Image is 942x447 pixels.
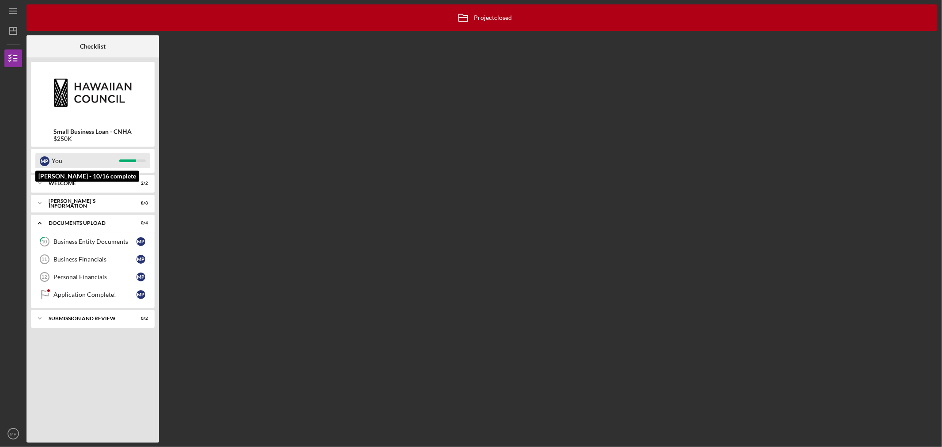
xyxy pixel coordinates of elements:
[49,220,126,226] div: DOCUMENTS UPLOAD
[452,7,512,29] div: Project closed
[42,274,47,280] tspan: 12
[132,220,148,226] div: 0 / 4
[53,238,136,245] div: Business Entity Documents
[53,256,136,263] div: Business Financials
[54,128,132,135] b: Small Business Loan - CNHA
[49,316,126,321] div: SUBMISSION AND REVIEW
[10,432,16,436] text: MP
[136,255,145,264] div: M P
[49,198,126,208] div: [PERSON_NAME]'S INFORMATION
[132,201,148,206] div: 8 / 8
[4,425,22,443] button: MP
[132,181,148,186] div: 2 / 2
[35,250,150,268] a: 11Business FinancialsMP
[53,291,136,298] div: Application Complete!
[132,316,148,321] div: 0 / 2
[136,237,145,246] div: M P
[40,156,49,166] div: M P
[80,43,106,50] b: Checklist
[35,268,150,286] a: 12Personal FinancialsMP
[35,233,150,250] a: 10Business Entity DocumentsMP
[136,273,145,281] div: M P
[52,153,119,168] div: You
[136,290,145,299] div: M P
[42,239,48,245] tspan: 10
[49,181,126,186] div: WELCOME
[54,135,132,142] div: $250K
[53,273,136,280] div: Personal Financials
[31,66,155,119] img: Product logo
[42,257,47,262] tspan: 11
[35,286,150,303] a: Application Complete!MP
